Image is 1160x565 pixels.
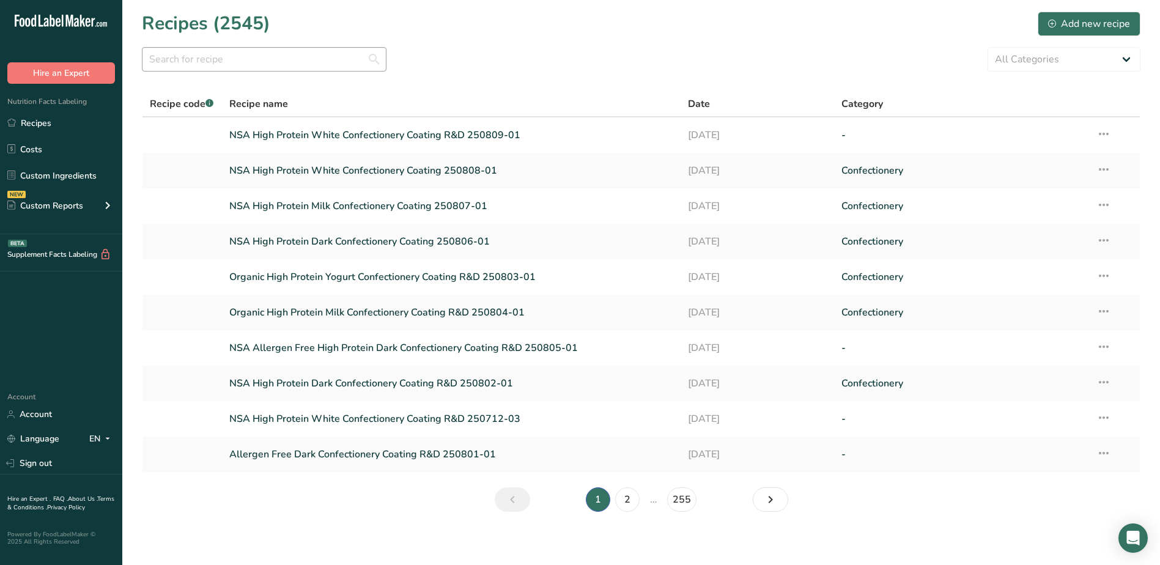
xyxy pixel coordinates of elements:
a: Language [7,428,59,449]
a: Confectionery [841,300,1082,325]
a: Next page [753,487,788,512]
a: NSA High Protein Milk Confectionery Coating 250807-01 [229,193,674,219]
div: BETA [8,240,27,247]
span: Recipe code [150,97,213,111]
a: FAQ . [53,495,68,503]
a: NSA High Protein Dark Confectionery Coating R&D 250802-01 [229,371,674,396]
a: Confectionery [841,371,1082,396]
a: Confectionery [841,158,1082,183]
a: NSA High Protein White Confectionery Coating 250808-01 [229,158,674,183]
a: Organic High Protein Milk Confectionery Coating R&D 250804-01 [229,300,674,325]
a: [DATE] [688,158,826,183]
h1: Recipes (2545) [142,10,270,37]
div: Powered By FoodLabelMaker © 2025 All Rights Reserved [7,531,115,545]
a: [DATE] [688,229,826,254]
a: - [841,441,1082,467]
div: NEW [7,191,26,198]
a: Allergen Free Dark Confectionery Coating R&D 250801-01 [229,441,674,467]
a: [DATE] [688,406,826,432]
span: Category [841,97,883,111]
div: Add new recipe [1048,17,1130,31]
a: NSA High Protein White Confectionery Coating R&D 250809-01 [229,122,674,148]
div: EN [89,432,115,446]
a: [DATE] [688,371,826,396]
a: Hire an Expert . [7,495,51,503]
a: Previous page [495,487,530,512]
a: - [841,406,1082,432]
a: Page 2. [615,487,640,512]
a: Organic High Protein Yogurt Confectionery Coating R&D 250803-01 [229,264,674,290]
input: Search for recipe [142,47,386,72]
a: - [841,335,1082,361]
a: [DATE] [688,264,826,290]
a: Privacy Policy [47,503,85,512]
div: Custom Reports [7,199,83,212]
a: [DATE] [688,122,826,148]
a: [DATE] [688,300,826,325]
a: Confectionery [841,264,1082,290]
a: - [841,122,1082,148]
a: Confectionery [841,229,1082,254]
a: [DATE] [688,441,826,467]
button: Add new recipe [1038,12,1140,36]
a: About Us . [68,495,97,503]
a: NSA High Protein Dark Confectionery Coating 250806-01 [229,229,674,254]
button: Hire an Expert [7,62,115,84]
a: [DATE] [688,335,826,361]
a: Confectionery [841,193,1082,219]
a: Page 255. [667,487,696,512]
div: Open Intercom Messenger [1118,523,1148,553]
a: NSA Allergen Free High Protein Dark Confectionery Coating R&D 250805-01 [229,335,674,361]
a: [DATE] [688,193,826,219]
span: Date [688,97,710,111]
span: Recipe name [229,97,288,111]
a: NSA High Protein White Confectionery Coating R&D 250712-03 [229,406,674,432]
a: Terms & Conditions . [7,495,114,512]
